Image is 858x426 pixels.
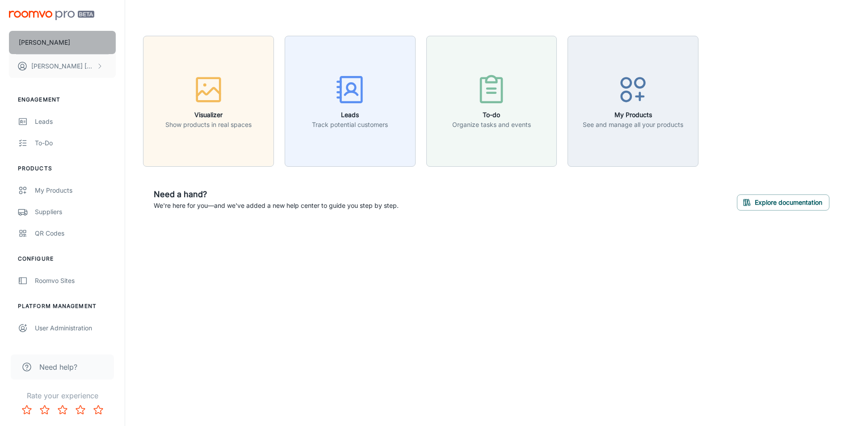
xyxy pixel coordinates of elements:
[737,194,829,211] button: Explore documentation
[154,188,399,201] h6: Need a hand?
[19,38,70,47] p: [PERSON_NAME]
[426,96,557,105] a: To-doOrganize tasks and events
[165,120,252,130] p: Show products in real spaces
[165,110,252,120] h6: Visualizer
[568,96,698,105] a: My ProductsSee and manage all your products
[35,207,116,217] div: Suppliers
[737,197,829,206] a: Explore documentation
[154,201,399,211] p: We're here for you—and we've added a new help center to guide you step by step.
[312,110,388,120] h6: Leads
[583,110,683,120] h6: My Products
[9,55,116,78] button: [PERSON_NAME] [PERSON_NAME]
[35,117,116,127] div: Leads
[285,96,416,105] a: LeadsTrack potential customers
[35,228,116,238] div: QR Codes
[312,120,388,130] p: Track potential customers
[583,120,683,130] p: See and manage all your products
[452,110,531,120] h6: To-do
[143,36,274,167] button: VisualizerShow products in real spaces
[285,36,416,167] button: LeadsTrack potential customers
[452,120,531,130] p: Organize tasks and events
[9,11,94,20] img: Roomvo PRO Beta
[31,61,94,71] p: [PERSON_NAME] [PERSON_NAME]
[35,138,116,148] div: To-do
[9,31,116,54] button: [PERSON_NAME]
[568,36,698,167] button: My ProductsSee and manage all your products
[35,186,116,195] div: My Products
[426,36,557,167] button: To-doOrganize tasks and events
